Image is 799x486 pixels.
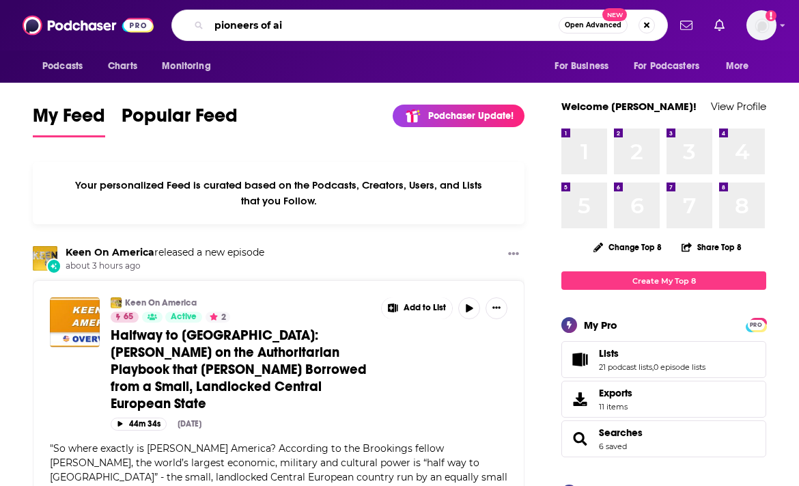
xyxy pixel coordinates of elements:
span: Active [171,310,197,324]
button: 44m 34s [111,418,167,431]
a: Searches [566,429,593,448]
span: New [602,8,627,21]
a: Active [165,312,202,323]
a: Lists [566,350,593,369]
a: Keen On America [125,297,197,308]
span: Exports [566,390,593,409]
span: Exports [599,387,632,399]
a: Popular Feed [122,104,238,137]
a: Searches [599,427,643,439]
h3: released a new episode [66,246,264,259]
div: My Pro [584,319,617,332]
span: Lists [599,347,619,360]
a: 6 saved [599,442,627,451]
span: Open Advanced [565,22,621,29]
div: [DATE] [178,419,201,429]
span: For Podcasters [634,57,699,76]
a: Keen On America [66,246,154,258]
a: PRO [748,319,764,329]
button: open menu [33,53,100,79]
button: Open AdvancedNew [559,17,628,33]
p: Podchaser Update! [428,110,514,122]
a: Halfway to [GEOGRAPHIC_DATA]: [PERSON_NAME] on the Authoritarian Playbook that [PERSON_NAME] Borr... [111,327,371,412]
span: 65 [124,310,133,324]
img: Podchaser - Follow, Share and Rate Podcasts [23,12,154,38]
a: Lists [599,347,705,360]
span: PRO [748,320,764,330]
button: Change Top 8 [585,239,670,256]
a: My Feed [33,104,105,137]
span: Charts [108,57,137,76]
img: Halfway to Hungary: Jonathan Rauch on the Authoritarian Playbook that Trump Borrowed from a Small... [50,297,100,347]
button: Show More Button [503,246,524,263]
a: View Profile [711,100,766,113]
input: Search podcasts, credits, & more... [209,14,559,36]
button: open menu [716,53,766,79]
div: New Episode [46,258,61,273]
img: User Profile [746,10,776,40]
span: Halfway to [GEOGRAPHIC_DATA]: [PERSON_NAME] on the Authoritarian Playbook that [PERSON_NAME] Borr... [111,327,367,412]
button: open menu [545,53,626,79]
a: Welcome [PERSON_NAME]! [561,100,697,113]
span: Popular Feed [122,104,238,135]
span: My Feed [33,104,105,135]
a: 65 [111,312,139,323]
a: 0 episode lists [654,362,705,372]
a: Create My Top 8 [561,271,766,290]
span: For Business [555,57,608,76]
span: 11 items [599,402,632,411]
div: Your personalized Feed is curated based on the Podcasts, Creators, Users, and Lists that you Follow. [33,162,524,224]
a: Exports [561,381,766,418]
a: Charts [99,53,145,79]
span: about 3 hours ago [66,260,264,272]
a: 21 podcast lists [599,362,652,372]
button: open menu [152,53,228,79]
button: Show More Button [382,297,453,319]
img: Keen On America [33,246,57,271]
button: open menu [625,53,719,79]
button: 2 [206,312,230,323]
span: More [726,57,749,76]
a: Show notifications dropdown [675,14,698,37]
span: Add to List [404,303,446,313]
svg: Add a profile image [766,10,776,21]
button: Share Top 8 [681,234,742,260]
span: , [652,362,654,372]
span: Lists [561,341,766,378]
span: Logged in as megcassidy [746,10,776,40]
span: Searches [561,420,766,457]
button: Show profile menu [746,10,776,40]
span: Podcasts [42,57,83,76]
div: Search podcasts, credits, & more... [171,10,668,41]
button: Show More Button [486,297,507,319]
span: Monitoring [162,57,210,76]
img: Keen On America [111,297,122,308]
a: Show notifications dropdown [709,14,730,37]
